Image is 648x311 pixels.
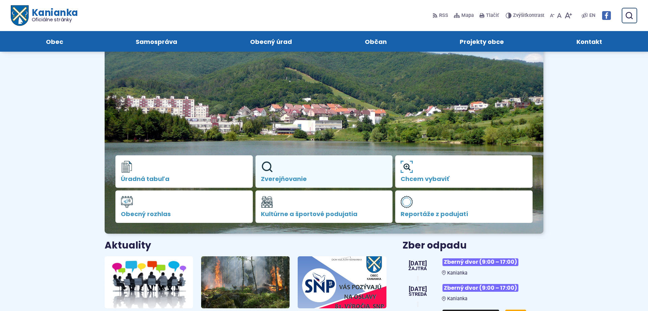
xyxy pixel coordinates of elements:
button: Tlačiť [478,8,500,23]
span: [DATE] [409,286,427,292]
span: Tlačiť [486,13,499,19]
span: Kontakt [576,31,602,52]
span: Kultúrne a športové podujatia [261,211,387,217]
a: EN [588,11,597,20]
a: Zverejňovanie [255,155,393,188]
a: Chcem vybaviť [395,155,533,188]
span: EN [589,11,595,20]
span: Zberný dvor (9:00 – 17:00) [442,284,518,292]
span: Úradná tabuľa [121,176,247,182]
h3: Aktuality [105,240,151,251]
a: Občan [335,31,416,52]
span: Obecný rozhlas [121,211,247,217]
h3: Zber odpadu [403,240,543,251]
span: Zverejňovanie [261,176,387,182]
span: Zvýšiť [513,12,526,18]
span: Samospráva [136,31,177,52]
a: Zberný dvor (9:00 – 17:00) Kanianka [DATE] streda [403,281,543,302]
span: Projekty obce [460,31,504,52]
span: Zajtra [408,266,427,271]
button: Zväčšiť veľkosť písma [563,8,573,23]
a: Mapa [452,8,475,23]
h1: Kanianka [28,8,78,22]
a: Obecný rozhlas [115,190,253,223]
a: Kontakt [547,31,632,52]
button: Zmenšiť veľkosť písma [548,8,556,23]
span: Kanianka [447,270,467,276]
span: Kanianka [447,296,467,302]
a: Obec [16,31,93,52]
a: Zberný dvor (9:00 – 17:00) Kanianka [DATE] Zajtra [403,256,543,276]
span: Občan [365,31,387,52]
a: Obecný úrad [220,31,322,52]
button: Zvýšiťkontrast [506,8,546,23]
a: RSS [432,8,450,23]
a: Projekty obce [430,31,534,52]
span: kontrast [513,13,544,19]
span: Chcem vybaviť [401,176,527,182]
span: Mapa [461,11,474,20]
a: Logo Kanianka, prejsť na domovskú stránku. [11,5,78,26]
img: Prejsť na domovskú stránku [11,5,28,26]
span: streda [409,292,427,297]
span: [DATE] [408,260,427,266]
a: Úradná tabuľa [115,155,253,188]
span: Obec [46,31,63,52]
img: Prejsť na Facebook stránku [602,11,611,20]
span: Reportáže z podujatí [401,211,527,217]
button: Nastaviť pôvodnú veľkosť písma [556,8,563,23]
span: Obecný úrad [250,31,292,52]
span: Zberný dvor (9:00 – 17:00) [442,258,518,266]
a: Samospráva [106,31,207,52]
a: Kultúrne a športové podujatia [255,190,393,223]
span: RSS [439,11,448,20]
span: Oficiálne stránky [32,17,78,22]
a: Reportáže z podujatí [395,190,533,223]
